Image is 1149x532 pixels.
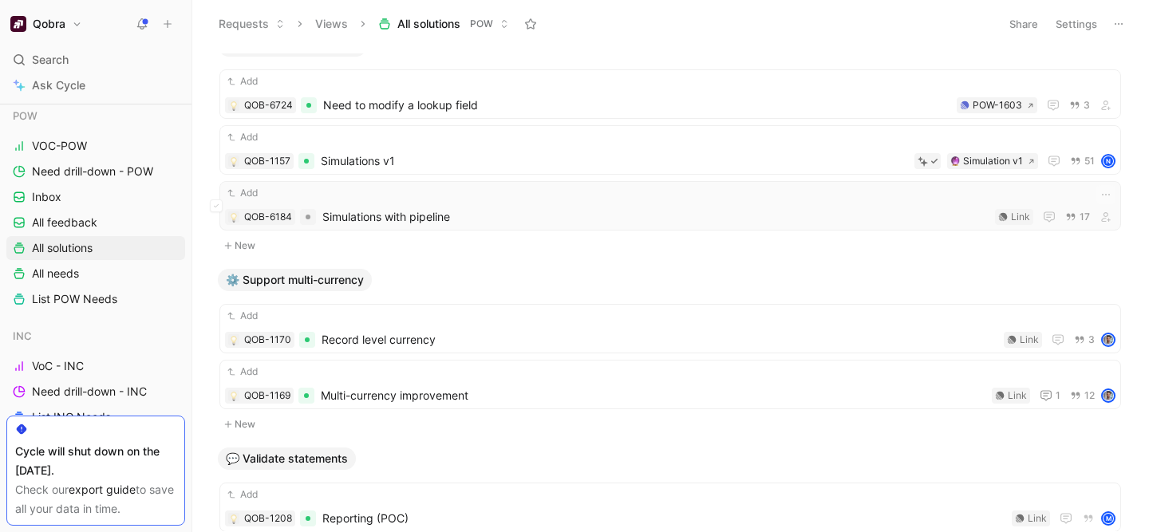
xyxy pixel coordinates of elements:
span: 17 [1080,212,1090,222]
img: 💡 [229,392,239,401]
div: 🔮 Simulate commissionsNew [211,34,1129,256]
img: avatar [1103,390,1114,401]
span: Need drill-down - INC [32,384,147,400]
a: All needs [6,262,185,286]
button: Views [308,12,355,36]
span: 12 [1084,391,1095,400]
button: 3 [1071,331,1098,349]
div: Simulation v1 [963,153,1023,169]
img: 💡 [229,213,239,223]
button: Add [225,185,260,201]
div: QOB-1157 [244,153,290,169]
a: Add💡QOB-1169Multi-currency improvementLink112avatar [219,360,1121,409]
div: Check our to save all your data in time. [15,480,176,518]
div: M [1103,513,1114,524]
a: Add💡QOB-6724Need to modify a lookup fieldPOW-16033 [219,69,1121,119]
a: All feedback [6,211,185,234]
button: 51 [1067,152,1098,170]
a: List INC Needs [6,405,185,429]
a: List POW Needs [6,287,185,311]
a: Need drill-down - POW [6,160,185,183]
button: 💡 [228,390,239,401]
span: All needs [32,266,79,282]
div: Search [6,48,185,72]
button: Add [225,73,260,89]
button: Settings [1048,13,1104,35]
span: Simulations v1 [321,152,908,171]
button: QobraQobra [6,13,86,35]
img: 🔮 [950,156,960,166]
button: Share [1002,13,1045,35]
div: QOB-1208 [244,510,292,526]
span: Inbox [32,189,61,205]
button: Add [225,364,260,380]
a: Ask Cycle [6,73,185,97]
span: All feedback [32,215,97,231]
button: 💡 [228,211,239,223]
span: Simulations with pipeline [322,207,989,227]
a: Need drill-down - INC [6,380,185,404]
div: INCVoC - INCNeed drill-down - INCList INC NeedsList INC SolutionsInboxAll feedbackAll needs [6,324,185,531]
span: List INC Needs [32,409,111,425]
div: POW-1603 [973,97,1022,113]
span: Need drill-down - POW [32,164,153,179]
div: Link [1008,388,1027,404]
button: ⚙️ Support multi-currency [218,269,372,291]
span: VoC - INC [32,358,84,374]
span: Ask Cycle [32,76,85,95]
button: 💡 [228,513,239,524]
div: INC [6,324,185,348]
span: POW [470,16,493,32]
a: Add💡QOB-1170Record level currencyLink3avatar [219,304,1121,353]
div: QOB-6724 [244,97,293,113]
span: VOC-POW [32,138,87,154]
span: 3 [1088,335,1095,345]
a: VoC - INC [6,354,185,378]
img: 💡 [229,336,239,345]
span: List POW Needs [32,291,117,307]
span: All solutions [397,16,460,32]
span: 💬 Validate statements [226,451,348,467]
span: Record level currency [322,330,997,349]
div: Cycle will shut down on the [DATE]. [15,442,176,480]
div: Link [1011,209,1030,225]
span: 3 [1084,100,1090,110]
div: Link [1020,332,1039,348]
a: All solutions [6,236,185,260]
button: 💡 [228,156,239,167]
button: Requests [211,12,292,36]
img: Qobra [10,16,26,32]
a: Add💡QOB-6184Simulations with pipelineLink17 [219,181,1121,231]
button: 12 [1067,387,1098,404]
button: Add [225,129,260,145]
button: 3 [1066,97,1093,114]
div: QOB-6184 [244,209,292,225]
button: 💡 [228,334,239,345]
div: Link [1028,510,1047,526]
span: Search [32,50,69,69]
a: Inbox [6,185,185,209]
button: New [218,415,1123,434]
span: Need to modify a lookup field [323,96,950,115]
a: Add💡QOB-1157Simulations v1🔮Simulation v151N [219,125,1121,175]
span: ⚙️ Support multi-currency [226,272,364,288]
button: 1 [1036,386,1064,405]
span: 1 [1056,391,1060,400]
div: N [1103,156,1114,167]
div: QOB-1169 [244,388,290,404]
button: Add [225,308,260,324]
span: INC [13,328,32,344]
button: 17 [1062,208,1093,226]
img: 💡 [229,157,239,167]
div: POW [6,104,185,128]
a: Add💡QOB-1208Reporting (POC)LinkM [219,483,1121,532]
button: Add [225,487,260,502]
div: POWVOC-POWNeed drill-down - POWInboxAll feedbackAll solutionsAll needsList POW Needs [6,104,185,311]
span: All solutions [32,240,93,256]
span: POW [13,108,38,124]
